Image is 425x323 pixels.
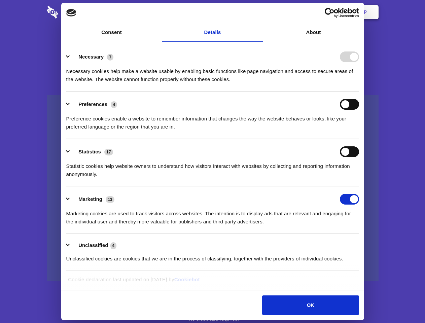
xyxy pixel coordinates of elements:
label: Preferences [78,101,107,107]
div: Marketing cookies are used to track visitors across websites. The intention is to display ads tha... [66,205,359,226]
span: 4 [110,242,117,249]
a: Pricing [198,2,227,23]
button: Marketing (13) [66,194,119,205]
a: Contact [273,2,304,23]
button: OK [262,295,359,315]
a: Details [162,23,263,42]
a: Wistia video thumbnail [47,95,379,282]
div: Necessary cookies help make a website usable by enabling basic functions like page navigation and... [66,62,359,83]
span: 17 [104,149,113,155]
img: logo [66,9,76,16]
button: Preferences (4) [66,99,121,110]
h1: Eliminate Slack Data Loss. [47,30,379,55]
label: Marketing [78,196,102,202]
button: Necessary (7) [66,51,118,62]
div: Preference cookies enable a website to remember information that changes the way the website beha... [66,110,359,131]
a: Login [305,2,334,23]
button: Statistics (17) [66,146,117,157]
a: Usercentrics Cookiebot - opens in a new window [300,8,359,18]
iframe: Drift Widget Chat Controller [391,289,417,315]
div: Cookie declaration last updated on [DATE] by [63,276,362,289]
a: About [263,23,364,42]
button: Unclassified (4) [66,241,121,250]
div: Statistic cookies help website owners to understand how visitors interact with websites by collec... [66,157,359,178]
img: logo-wordmark-white-trans-d4663122ce5f474addd5e946df7df03e33cb6a1c49d2221995e7729f52c070b2.svg [47,6,104,19]
a: Cookiebot [174,277,200,282]
label: Necessary [78,54,104,60]
h4: Auto-redaction of sensitive data, encrypted data sharing and self-destructing private chats. Shar... [47,61,379,83]
a: Consent [61,23,162,42]
span: 13 [106,196,114,203]
div: Unclassified cookies are cookies that we are in the process of classifying, together with the pro... [66,250,359,263]
span: 7 [107,54,113,61]
span: 4 [111,101,117,108]
label: Statistics [78,149,101,154]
